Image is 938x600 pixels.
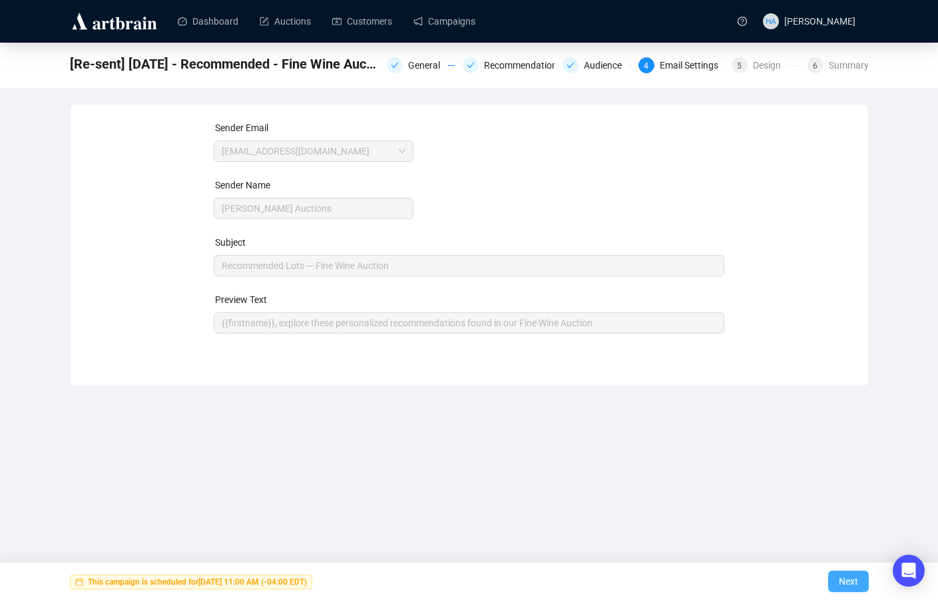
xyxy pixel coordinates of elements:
span: check [391,61,399,69]
a: Customers [332,4,392,39]
span: 5 [737,61,742,71]
div: Email Settings [660,57,726,73]
a: Auctions [260,4,311,39]
div: 6Summary [808,57,869,73]
span: 6 [813,61,818,71]
div: Recommendations [463,57,555,73]
span: [PERSON_NAME] [784,16,855,27]
div: General [387,57,455,73]
div: 5Design [732,57,800,73]
div: Subject [215,235,726,250]
div: Open Intercom Messenger [893,555,925,587]
div: Preview Text [215,292,726,307]
div: General [408,57,448,73]
div: Design [753,57,789,73]
a: Campaigns [413,4,475,39]
span: Next [839,563,858,600]
button: Next [828,571,869,592]
strong: This campaign is scheduled for [DATE] 11:00 AM (-04:00 EDT) [88,577,307,587]
div: 4Email Settings [638,57,724,73]
span: calendar [75,578,83,586]
span: question-circle [738,17,747,26]
a: Dashboard [178,4,238,39]
div: Audience [563,57,630,73]
span: info@lelandlittle.com [222,141,405,161]
span: check [467,61,475,69]
div: Summary [829,57,869,73]
span: check [567,61,575,69]
div: Recommendations [484,57,570,73]
div: Audience [584,57,630,73]
span: 4 [644,61,648,71]
label: Sender Email [215,123,268,133]
span: [Re-sent] 8-28-25 - Recommended - Fine Wine Auction [70,53,379,75]
label: Sender Name [215,180,270,190]
img: logo [70,11,159,32]
span: HA [766,15,776,27]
